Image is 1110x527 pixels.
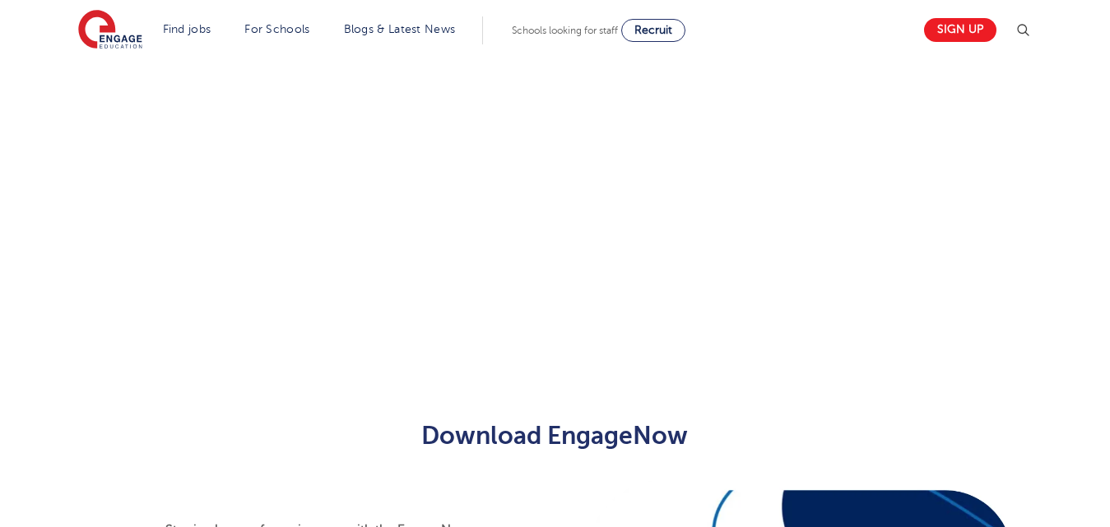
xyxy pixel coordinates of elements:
span: Recruit [634,24,672,36]
a: Blogs & Latest News [344,23,456,35]
a: Find jobs [163,23,211,35]
a: Sign up [924,18,996,42]
h2: Download EngageNow [151,422,959,450]
a: For Schools [244,23,309,35]
a: Recruit [621,19,685,42]
span: Schools looking for staff [512,25,618,36]
img: Engage Education [78,10,142,51]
